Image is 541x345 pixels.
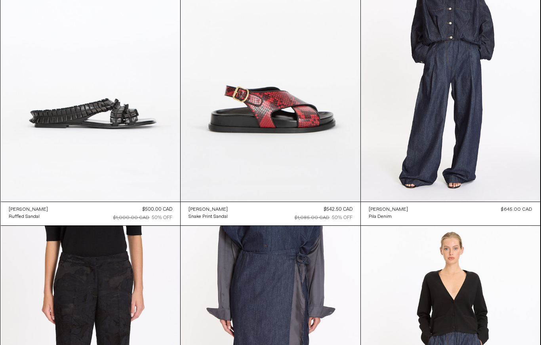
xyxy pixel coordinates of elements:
[369,213,408,220] a: Pila Denim
[369,206,408,213] a: [PERSON_NAME]
[142,206,172,213] div: $500.00 CAD
[9,213,40,220] div: Ruffled Sandal
[324,206,352,213] div: $542.50 CAD
[9,206,48,213] a: [PERSON_NAME]
[189,213,228,220] a: Snake Print Sandal
[152,214,172,221] div: 50% OFF
[9,213,48,220] a: Ruffled Sandal
[501,206,532,213] div: $645.00 CAD
[369,213,392,220] div: Pila Denim
[113,214,149,221] div: $1,000.00 CAD
[189,213,228,220] div: Snake Print Sandal
[332,214,352,221] div: 50% OFF
[189,206,228,213] a: [PERSON_NAME]
[295,214,330,221] div: $1,085.00 CAD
